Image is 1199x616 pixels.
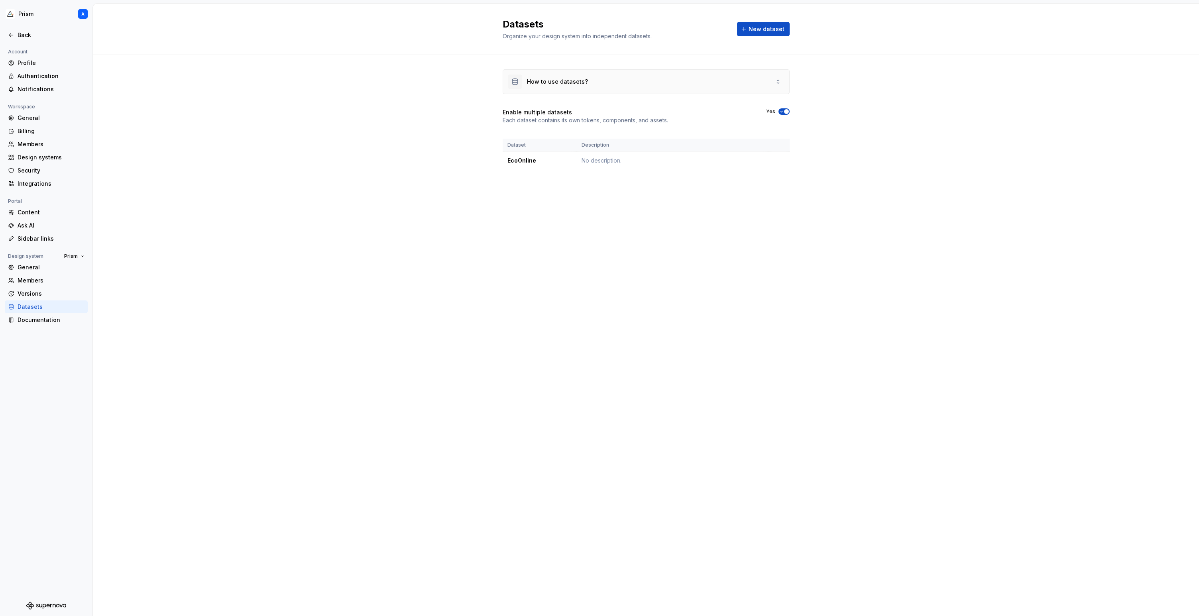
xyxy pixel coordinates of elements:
div: Datasets [18,303,85,311]
a: Design systems [5,151,88,164]
a: Back [5,29,88,41]
button: PrismA [2,5,91,23]
span: Organize your design system into independent datasets. [503,33,652,39]
a: Members [5,274,88,287]
a: Members [5,138,88,151]
div: Documentation [18,316,85,324]
h2: Datasets [503,18,727,31]
a: General [5,112,88,124]
div: Ask AI [18,222,85,230]
span: Prism [64,253,78,259]
div: How to use datasets? [527,78,588,86]
h4: Enable multiple datasets [503,108,572,116]
div: Back [18,31,85,39]
div: Portal [5,196,25,206]
a: Profile [5,57,88,69]
div: Notifications [18,85,85,93]
div: EcoOnline [507,157,572,165]
div: Authentication [18,72,85,80]
div: Prism [18,10,33,18]
a: Sidebar links [5,232,88,245]
a: Documentation [5,314,88,326]
div: A [81,11,85,17]
a: Datasets [5,300,88,313]
a: Versions [5,287,88,300]
svg: Supernova Logo [26,602,66,610]
div: General [18,263,85,271]
div: Versions [18,290,85,298]
a: Ask AI [5,219,88,232]
div: Members [18,140,85,148]
th: Description [577,139,769,152]
p: Each dataset contains its own tokens, components, and assets. [503,116,668,124]
div: Design systems [18,153,85,161]
span: New dataset [749,25,784,33]
div: Content [18,208,85,216]
div: Workspace [5,102,38,112]
a: Security [5,164,88,177]
div: Sidebar links [18,235,85,243]
img: 933d721a-f27f-49e1-b294-5bdbb476d662.png [6,9,15,19]
a: Billing [5,125,88,137]
div: Members [18,277,85,284]
td: No description. [577,152,769,170]
div: Billing [18,127,85,135]
button: New dataset [737,22,790,36]
div: Profile [18,59,85,67]
th: Dataset [503,139,577,152]
a: Content [5,206,88,219]
div: Account [5,47,31,57]
div: Security [18,167,85,175]
a: Integrations [5,177,88,190]
div: Design system [5,251,47,261]
div: Integrations [18,180,85,188]
a: Notifications [5,83,88,96]
div: General [18,114,85,122]
a: General [5,261,88,274]
label: Yes [766,108,775,115]
a: Authentication [5,70,88,82]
